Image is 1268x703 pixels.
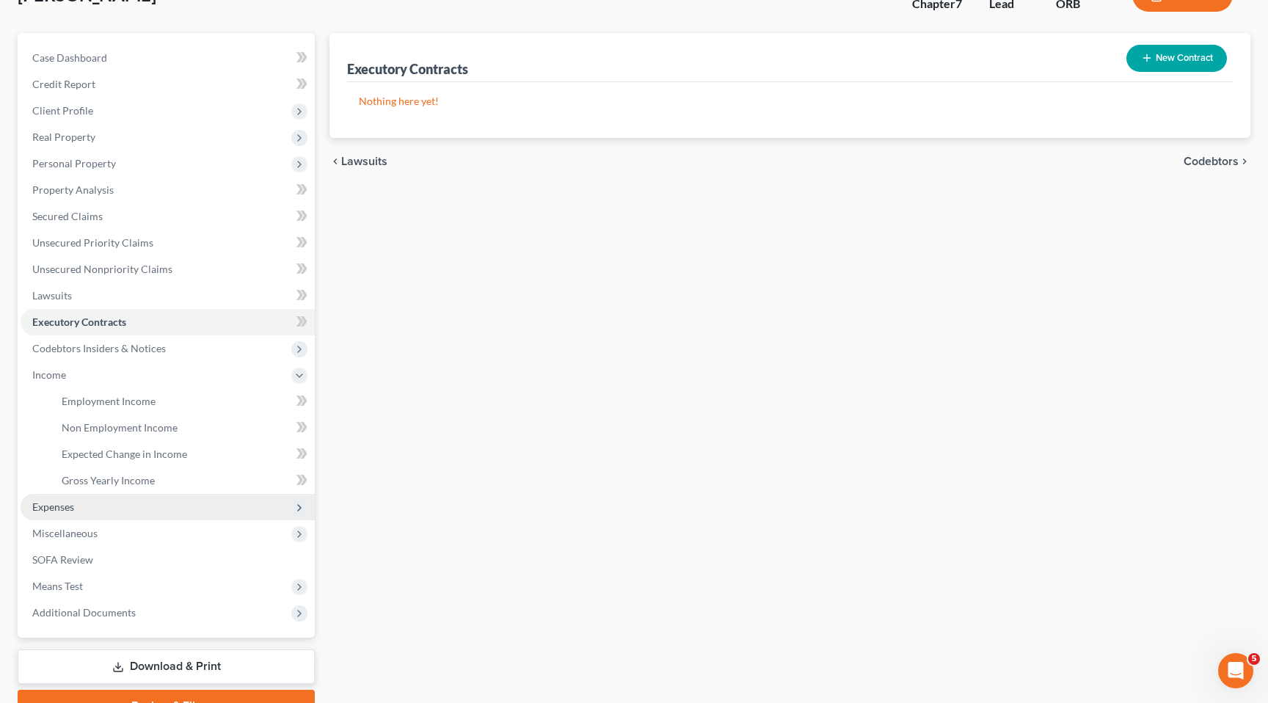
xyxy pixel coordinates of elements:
[62,395,156,407] span: Employment Income
[1126,45,1227,72] button: New Contract
[32,157,116,170] span: Personal Property
[1239,156,1250,167] i: chevron_right
[32,606,136,619] span: Additional Documents
[32,580,83,592] span: Means Test
[21,177,315,203] a: Property Analysis
[359,94,1221,109] p: Nothing here yet!
[50,441,315,467] a: Expected Change in Income
[32,500,74,513] span: Expenses
[21,45,315,71] a: Case Dashboard
[62,448,187,460] span: Expected Change in Income
[32,104,93,117] span: Client Profile
[50,467,315,494] a: Gross Yearly Income
[329,156,387,167] button: chevron_left Lawsuits
[329,156,341,167] i: chevron_left
[1184,156,1250,167] button: Codebtors chevron_right
[1248,653,1260,665] span: 5
[62,474,155,487] span: Gross Yearly Income
[1184,156,1239,167] span: Codebtors
[32,78,95,90] span: Credit Report
[21,203,315,230] a: Secured Claims
[21,71,315,98] a: Credit Report
[21,230,315,256] a: Unsecured Priority Claims
[62,421,178,434] span: Non Employment Income
[21,309,315,335] a: Executory Contracts
[1218,653,1253,688] iframe: Intercom live chat
[341,156,387,167] span: Lawsuits
[32,527,98,539] span: Miscellaneous
[32,342,166,354] span: Codebtors Insiders & Notices
[32,316,126,328] span: Executory Contracts
[50,388,315,415] a: Employment Income
[347,60,468,78] div: Executory Contracts
[32,51,107,64] span: Case Dashboard
[32,183,114,196] span: Property Analysis
[32,263,172,275] span: Unsecured Nonpriority Claims
[32,131,95,143] span: Real Property
[21,547,315,573] a: SOFA Review
[21,283,315,309] a: Lawsuits
[21,256,315,283] a: Unsecured Nonpriority Claims
[32,289,72,302] span: Lawsuits
[18,649,315,684] a: Download & Print
[32,236,153,249] span: Unsecured Priority Claims
[32,210,103,222] span: Secured Claims
[50,415,315,441] a: Non Employment Income
[32,553,93,566] span: SOFA Review
[32,368,66,381] span: Income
